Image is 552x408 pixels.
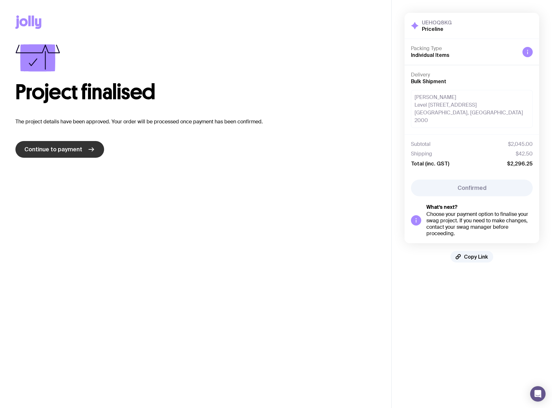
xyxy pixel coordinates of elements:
h1: Project finalised [15,82,376,102]
h4: Packing Type [411,45,517,52]
h3: UEHOQ8KG [422,19,452,26]
span: Individual Items [411,52,450,58]
p: The project details have been approved. Your order will be processed once payment has been confir... [15,118,376,126]
span: $2,045.00 [508,141,533,147]
button: Confirmed [411,180,533,196]
button: Copy Link [450,251,493,262]
div: Open Intercom Messenger [530,386,546,402]
h5: What’s next? [426,204,533,210]
span: Subtotal [411,141,431,147]
span: $42.50 [516,151,533,157]
h4: Delivery [411,72,533,78]
div: Choose your payment option to finalise your swag project. If you need to make changes, contact yo... [426,211,533,237]
span: Continue to payment [24,146,82,153]
span: Total (inc. GST) [411,160,449,167]
span: Copy Link [464,253,488,260]
h2: Priceline [422,26,452,32]
span: $2,296.25 [507,160,533,167]
span: Shipping [411,151,432,157]
a: Continue to payment [15,141,104,158]
div: [PERSON_NAME] Level [STREET_ADDRESS] [GEOGRAPHIC_DATA], [GEOGRAPHIC_DATA] 2000 [411,90,533,128]
span: Bulk Shipment [411,78,446,84]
